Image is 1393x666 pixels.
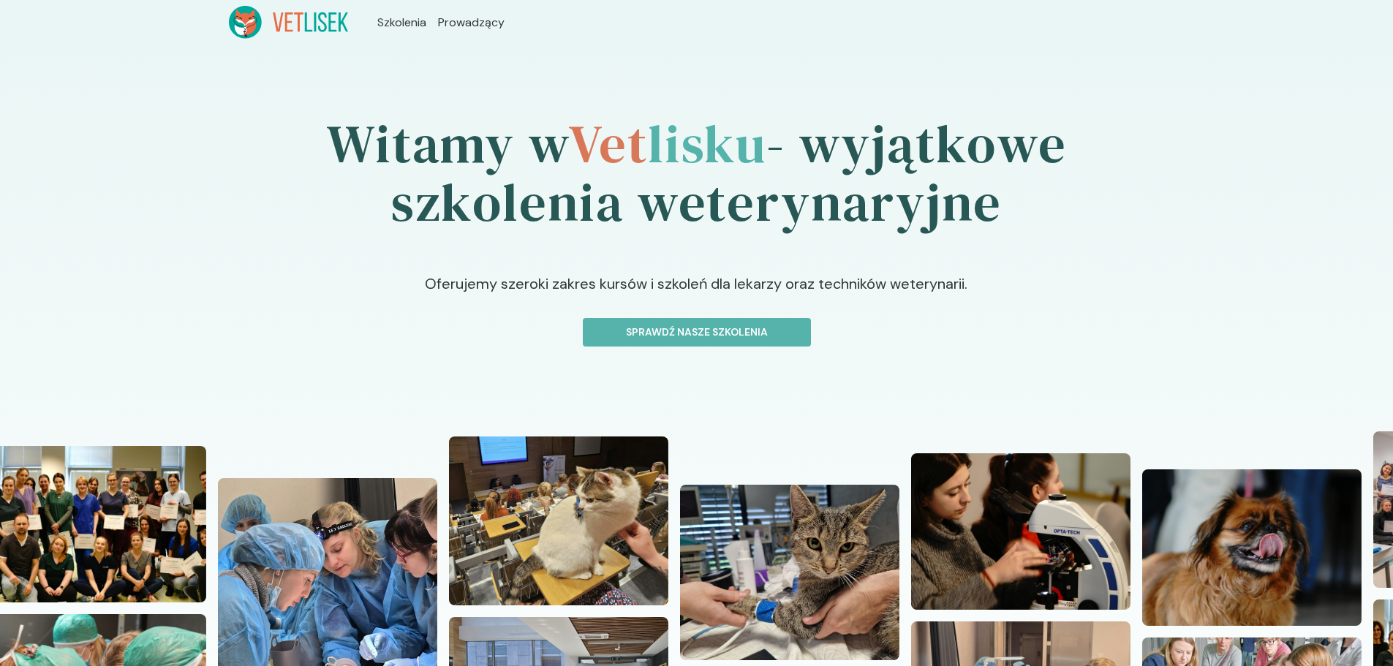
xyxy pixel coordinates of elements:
img: Z2WOx5bqstJ98vaI_20240512_101618.jpg [449,436,668,605]
img: Z2WOn5bqstJ98vZ7_DSC06617.JPG [1142,469,1362,626]
p: Oferujemy szeroki zakres kursów i szkoleń dla lekarzy oraz techników weterynarii. [233,273,1161,318]
span: Vet [568,107,648,180]
a: Prowadzący [438,14,505,31]
button: Sprawdź nasze szkolenia [583,318,811,347]
img: Z2WOuJbqstJ98vaF_20221127_125425.jpg [680,485,899,660]
a: Szkolenia [377,14,426,31]
p: Sprawdź nasze szkolenia [595,325,799,340]
img: Z2WOrpbqstJ98vaB_DSC04907.JPG [911,453,1130,610]
h1: Witamy w - wyjątkowe szkolenia weterynaryjne [229,74,1165,273]
span: lisku [648,107,766,180]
